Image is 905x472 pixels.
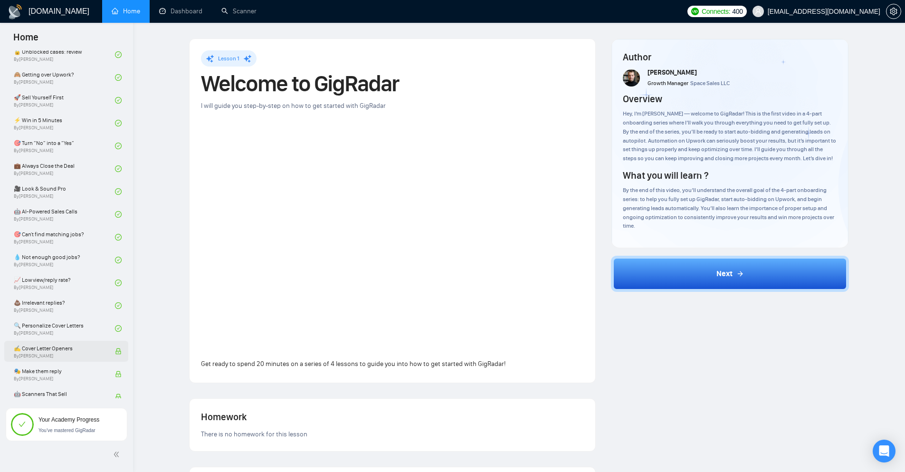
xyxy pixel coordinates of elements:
[115,165,122,172] span: check-circle
[14,272,115,293] a: 📈 Low view/reply rate?By[PERSON_NAME]
[886,4,901,19] button: setting
[201,102,386,110] span: I will guide you step-by-step on how to get started with GigRadar
[115,97,122,104] span: check-circle
[14,113,115,134] a: ⚡ Win in 5 MinutesBy[PERSON_NAME]
[14,135,115,156] a: 🎯 Turn “No” into a “Yes”By[PERSON_NAME]
[14,353,105,359] span: By [PERSON_NAME]
[115,74,122,81] span: check-circle
[14,376,105,382] span: By [PERSON_NAME]
[115,371,122,377] span: lock
[611,256,849,292] button: Next
[14,204,115,225] a: 🤖 AI-Powered Sales CallsBy[PERSON_NAME]
[201,360,505,368] span: Get ready to spend 20 minutes on a series of 4 lessons to guide you into how to get started with ...
[115,51,122,58] span: check-circle
[690,80,730,87] span: Space Sales LLC
[623,186,837,231] div: By the end of this video, you’ll understand the overall goal of the 4-part onboarding series: to ...
[14,295,115,316] a: 💩 Irrelevant replies?By[PERSON_NAME]
[14,366,105,376] span: 🎭 Make them reply
[873,440,895,462] div: Open Intercom Messenger
[113,450,123,459] span: double-left
[14,90,115,111] a: 🚀 Sell Yourself FirstBy[PERSON_NAME]
[691,8,699,15] img: upwork-logo.png
[221,7,257,15] a: searchScanner
[14,44,115,65] a: 🔓 Unblocked cases: reviewBy[PERSON_NAME]
[8,4,23,19] img: logo
[14,158,115,179] a: 💼 Always Close the DealBy[PERSON_NAME]
[115,348,122,355] span: lock
[201,410,584,424] h4: Homework
[623,69,640,87] img: vlad-t.jpg
[159,7,202,15] a: dashboardDashboard
[115,325,122,332] span: check-circle
[115,234,122,241] span: check-circle
[201,73,584,94] h1: Welcome to GigRadar
[14,389,105,399] span: 🤖 Scanners That Sell
[115,302,122,309] span: check-circle
[623,109,837,163] div: Hey, I’m [PERSON_NAME] — welcome to GigRadar! This is the first video in a 4-part onboarding seri...
[38,416,99,423] span: Your Academy Progress
[115,120,122,126] span: check-circle
[6,30,46,50] span: Home
[19,421,26,428] span: check
[732,6,743,17] span: 400
[623,50,837,64] h4: Author
[14,250,115,270] a: 💧 Not enough good jobs?By[PERSON_NAME]
[115,188,122,195] span: check-circle
[648,68,697,77] span: [PERSON_NAME]
[201,430,307,438] span: There is no homework for this lesson
[115,257,122,263] span: check-circle
[115,211,122,218] span: check-circle
[648,80,688,87] span: Growth Manager
[112,7,140,15] a: homeHome
[14,67,115,88] a: 🙈 Getting over Upwork?By[PERSON_NAME]
[14,318,115,339] a: 🔍 Personalize Cover LettersBy[PERSON_NAME]
[115,279,122,286] span: check-circle
[755,8,762,15] span: user
[623,92,662,106] h4: Overview
[115,143,122,149] span: check-circle
[886,8,901,15] span: setting
[14,181,115,202] a: 🎥 Look & Sound ProBy[PERSON_NAME]
[886,8,901,15] a: setting
[716,268,733,279] span: Next
[38,428,95,433] span: You’ve mastered GigRadar
[115,394,122,400] span: lock
[218,55,239,62] span: Lesson 1
[623,169,708,182] h4: What you will learn ?
[14,344,105,353] span: ✍️ Cover Letter Openers
[14,227,115,248] a: 🎯 Can't find matching jobs?By[PERSON_NAME]
[702,6,730,17] span: Connects:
